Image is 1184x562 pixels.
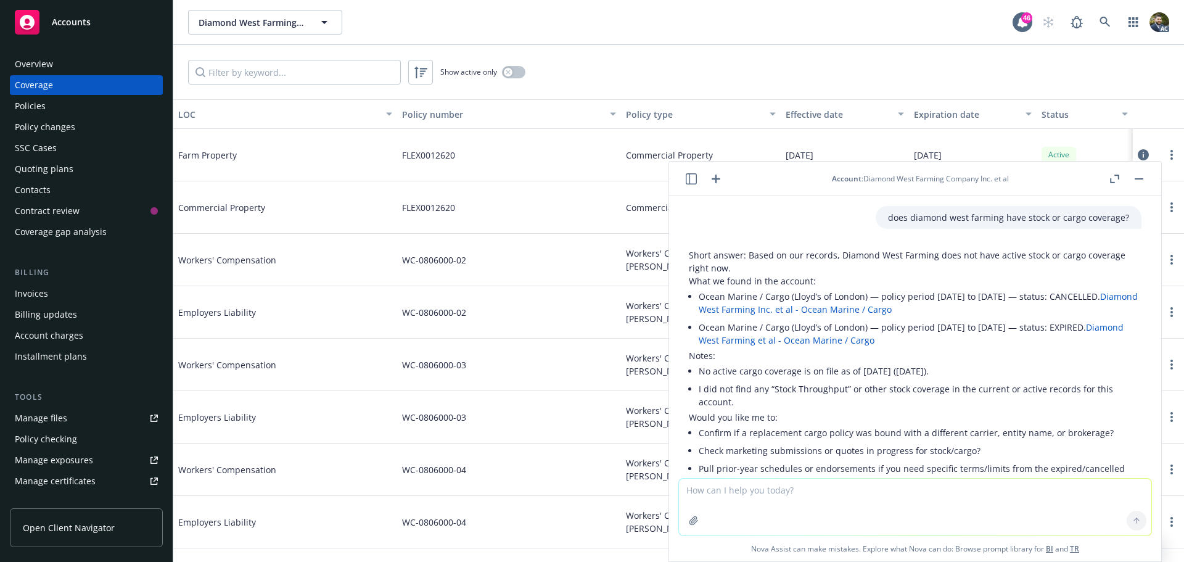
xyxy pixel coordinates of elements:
a: more [1164,252,1179,267]
div: Status [1042,108,1114,121]
div: Coverage gap analysis [15,222,107,242]
div: Policy type [626,108,762,121]
span: WC-0806000-03 [402,358,466,371]
a: Installment plans [10,347,163,366]
span: Commercial Property [178,201,363,214]
a: Contract review [10,201,163,221]
div: SSC Cases [15,138,57,158]
button: Expiration date [909,99,1037,129]
div: Invoices [15,284,48,304]
a: Manage exposures [10,450,163,470]
button: LOC [173,99,397,129]
a: more [1164,462,1179,477]
span: Account [832,173,861,184]
img: photo [1149,12,1169,32]
span: Workers' Compensation - Westside [PERSON_NAME], Inc. [626,299,776,325]
span: Accounts [52,17,91,27]
div: Overview [15,54,53,74]
a: Overview [10,54,163,74]
div: 46 [1021,12,1032,23]
li: Confirm if a replacement cargo policy was bound with a different carrier, entity name, or brokerage? [699,424,1141,442]
a: Invoices [10,284,163,304]
span: Workers' Compensation - Westside [PERSON_NAME], Inc. [626,247,776,273]
li: No active cargo coverage is on file as of [DATE] ([DATE]). [699,362,1141,380]
span: FLEX0012620 [402,149,455,162]
span: Workers' Compensation [178,254,363,267]
a: more [1164,200,1179,215]
span: WC-0806000-02 [402,306,466,319]
button: Status [1037,99,1133,129]
span: FLEX0012620 [402,201,455,214]
a: Manage files [10,408,163,428]
span: Workers' Compensation - Westside [PERSON_NAME], Inc. [626,457,776,482]
div: Effective date [786,108,890,121]
p: Short answer: Based on our records, Diamond West Farming does not have active stock or cargo cove... [689,249,1141,275]
input: Filter by keyword... [188,60,401,85]
a: more [1164,357,1179,372]
li: I did not find any “Stock Throughput” or other stock coverage in the current or active records fo... [699,380,1141,411]
a: TR [1070,543,1079,554]
p: Would you like me to: [689,411,1141,424]
button: Policy type [621,99,781,129]
div: Policy number [402,108,602,121]
span: Workers' Compensation - Westside [PERSON_NAME], Inc. [626,509,776,535]
a: Coverage [10,75,163,95]
a: Billing updates [10,305,163,324]
a: Policy changes [10,117,163,137]
div: Installment plans [15,347,87,366]
span: WC-0806000-03 [402,411,466,424]
a: BI [1046,543,1053,554]
div: Quoting plans [15,159,73,179]
div: Contract review [15,201,80,221]
div: : Diamond West Farming Company Inc. et al [832,173,1009,184]
span: Workers' Compensation [178,358,363,371]
a: Report a Bug [1064,10,1089,35]
a: Contacts [10,180,163,200]
span: [DATE] [914,149,942,162]
span: Employers Liability [178,516,363,529]
div: Manage files [15,408,67,428]
div: LOC [178,108,379,121]
a: Policies [10,96,163,116]
span: Open Client Navigator [23,521,115,534]
span: Active [1046,149,1071,160]
button: Policy number [397,99,621,129]
div: Policies [15,96,46,116]
a: more [1164,147,1179,162]
span: WC-0806000-04 [402,516,466,529]
a: Switch app [1121,10,1146,35]
li: Ocean Marine / Cargo (Lloyd’s of London) — policy period [DATE] to [DATE] — status: EXPIRED. [699,318,1141,349]
a: Coverage gap analysis [10,222,163,242]
a: Manage claims [10,492,163,512]
span: Employers Liability [178,411,363,424]
span: Workers' Compensation [178,463,363,476]
li: Ocean Marine / Cargo (Lloyd’s of London) — policy period [DATE] to [DATE] — status: CANCELLED. [699,287,1141,318]
li: Check marketing submissions or quotes in progress for stock/cargo? [699,442,1141,460]
div: Expiration date [914,108,1018,121]
div: Manage claims [15,492,77,512]
span: Show active only [440,67,497,77]
a: SSC Cases [10,138,163,158]
div: Billing updates [15,305,77,324]
div: Manage certificates [15,471,96,491]
a: Start snowing [1036,10,1061,35]
a: Accounts [10,5,163,39]
div: Policy changes [15,117,75,137]
li: Pull prior-year schedules or endorsements if you need specific terms/limits from the expired/canc... [699,460,1141,490]
div: Tools [10,391,163,403]
span: WC-0806000-04 [402,463,466,476]
a: Account charges [10,326,163,345]
span: Workers' Compensation - Westside [PERSON_NAME], Inc. [626,352,776,378]
a: Quoting plans [10,159,163,179]
p: Notes: [689,349,1141,362]
a: more [1164,410,1179,424]
p: What we found in the account: [689,275,1141,287]
span: WC-0806000-02 [402,254,466,267]
div: Manage exposures [15,450,93,470]
p: does diamond west farming have stock or cargo coverage? [888,211,1129,224]
span: Farm Property [178,149,363,162]
a: Manage certificates [10,471,163,491]
button: Effective date [781,99,908,129]
div: Policy checking [15,429,77,449]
